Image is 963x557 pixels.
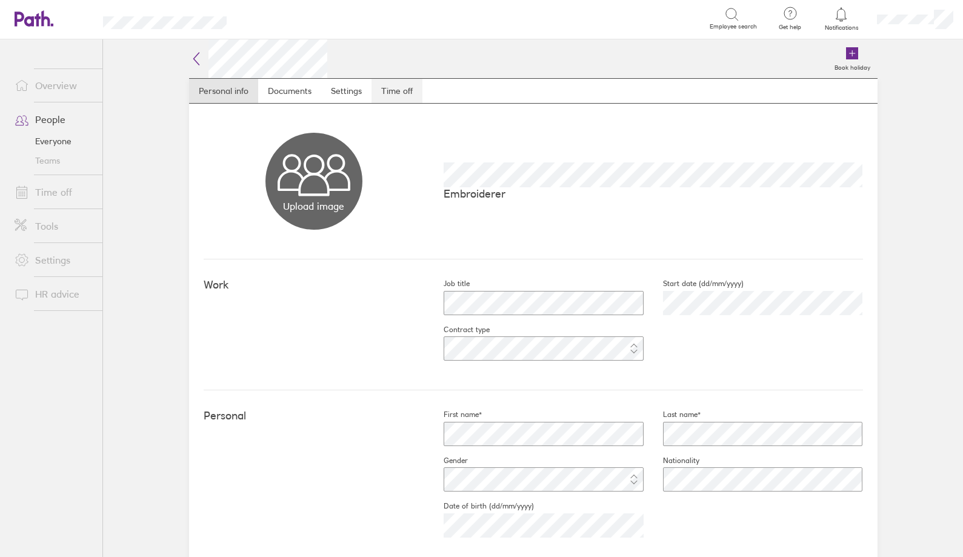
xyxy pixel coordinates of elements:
[444,187,863,200] p: Embroiderer
[259,13,290,24] div: Search
[5,282,102,306] a: HR advice
[424,279,470,289] label: Job title
[258,79,321,103] a: Documents
[424,325,490,335] label: Contract type
[424,456,468,465] label: Gender
[5,248,102,272] a: Settings
[5,73,102,98] a: Overview
[5,180,102,204] a: Time off
[321,79,372,103] a: Settings
[827,39,878,78] a: Book holiday
[644,456,699,465] label: Nationality
[822,6,861,32] a: Notifications
[822,24,861,32] span: Notifications
[5,107,102,132] a: People
[5,132,102,151] a: Everyone
[189,79,258,103] a: Personal info
[204,279,424,292] h4: Work
[770,24,810,31] span: Get help
[424,410,482,419] label: First name*
[424,501,534,511] label: Date of birth (dd/mm/yyyy)
[372,79,422,103] a: Time off
[710,23,757,30] span: Employee search
[5,214,102,238] a: Tools
[5,151,102,170] a: Teams
[827,61,878,72] label: Book holiday
[644,410,701,419] label: Last name*
[204,410,424,422] h4: Personal
[644,279,744,289] label: Start date (dd/mm/yyyy)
